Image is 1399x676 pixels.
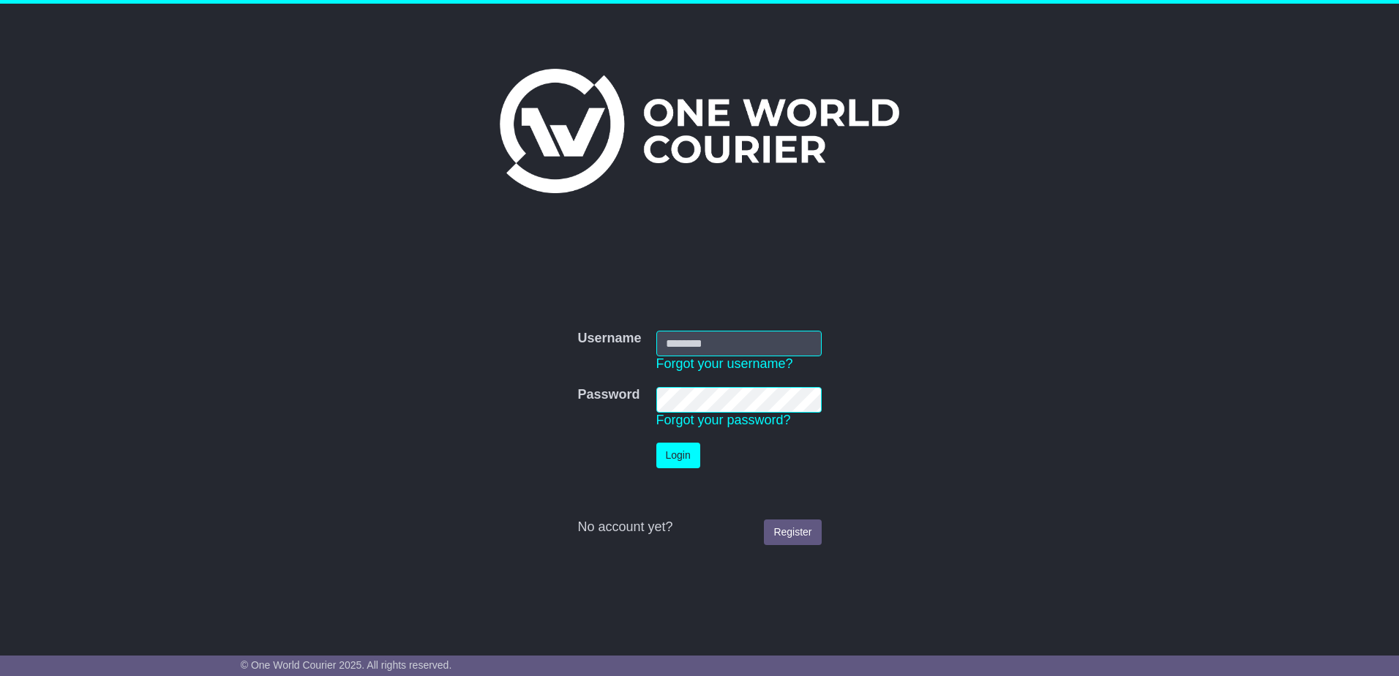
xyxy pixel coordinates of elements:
a: Forgot your password? [656,413,791,427]
a: Forgot your username? [656,356,793,371]
label: Username [577,331,641,347]
a: Register [764,519,821,545]
label: Password [577,387,640,403]
button: Login [656,443,700,468]
div: No account yet? [577,519,821,536]
img: One World [500,69,899,193]
span: © One World Courier 2025. All rights reserved. [241,659,452,671]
